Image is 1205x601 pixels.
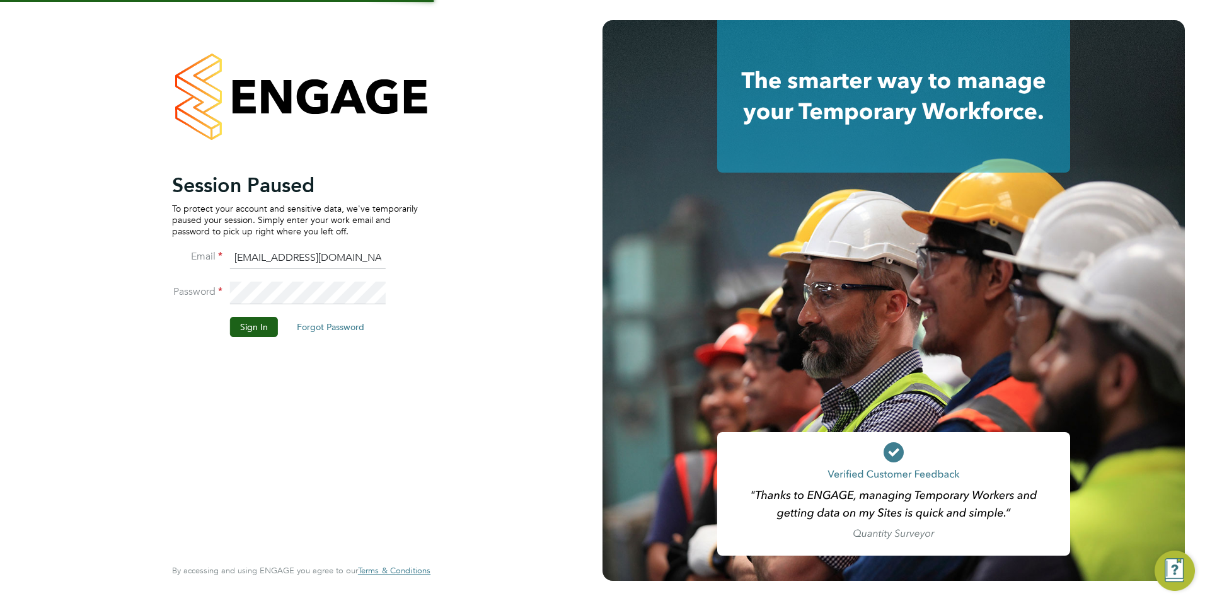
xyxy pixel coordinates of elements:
[172,565,430,576] span: By accessing and using ENGAGE you agree to our
[287,317,374,337] button: Forgot Password
[358,566,430,576] a: Terms & Conditions
[230,247,386,270] input: Enter your work email...
[172,173,418,198] h2: Session Paused
[172,203,418,238] p: To protect your account and sensitive data, we've temporarily paused your session. Simply enter y...
[230,317,278,337] button: Sign In
[172,250,222,263] label: Email
[1155,551,1195,591] button: Engage Resource Center
[172,285,222,299] label: Password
